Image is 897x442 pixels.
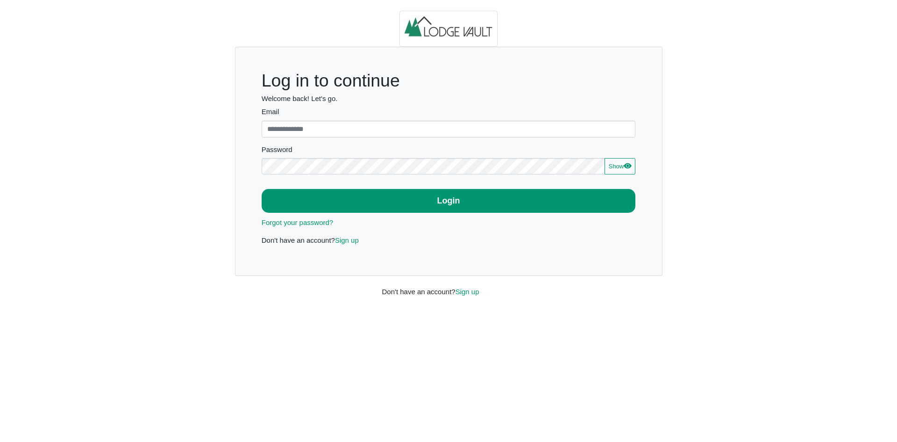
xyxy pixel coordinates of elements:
[262,107,636,117] label: Email
[262,94,636,103] h6: Welcome back! Let's go.
[624,162,631,169] svg: eye fill
[262,70,636,91] h1: Log in to continue
[262,235,636,246] p: Don't have an account?
[262,218,333,226] a: Forgot your password?
[605,158,635,175] button: Showeye fill
[262,145,636,158] legend: Password
[375,276,522,297] div: Don't have an account?
[335,236,359,244] a: Sign up
[456,288,479,296] a: Sign up
[399,11,498,47] img: logo.2b93711c.jpg
[437,196,460,205] b: Login
[262,189,636,213] button: Login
